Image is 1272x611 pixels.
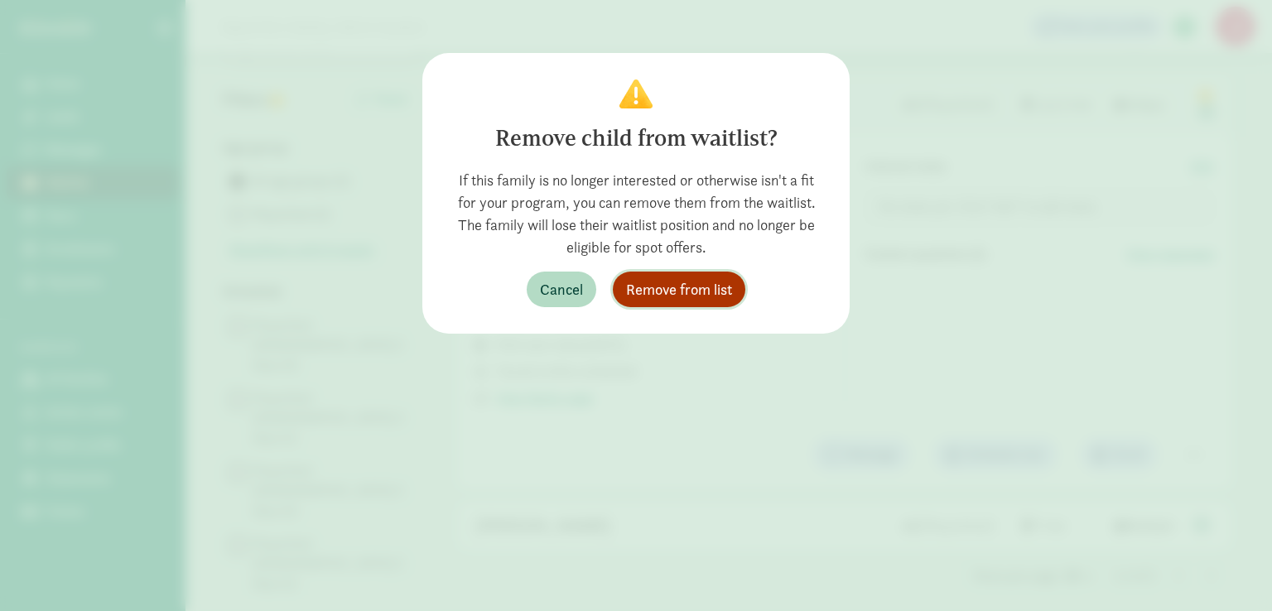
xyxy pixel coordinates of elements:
[613,272,745,307] button: Remove from list
[626,278,732,301] span: Remove from list
[619,79,653,108] img: Confirm
[527,272,596,307] button: Cancel
[1189,532,1272,611] iframe: Chat Widget
[449,169,823,258] div: If this family is no longer interested or otherwise isn't a fit for your program, you can remove ...
[449,122,823,156] div: Remove child from waitlist?
[540,278,583,301] span: Cancel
